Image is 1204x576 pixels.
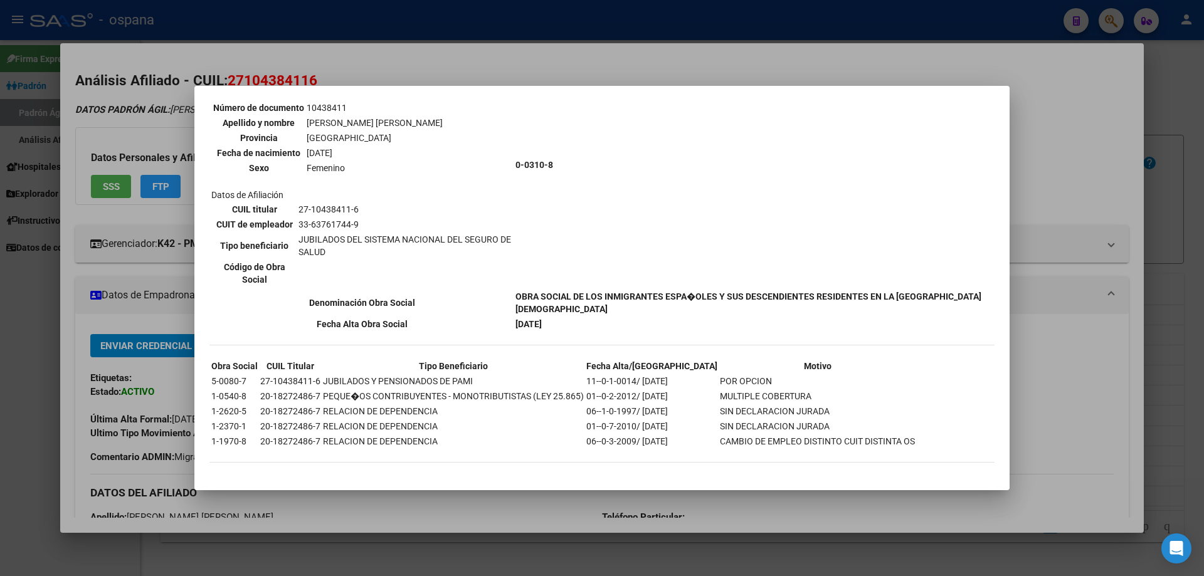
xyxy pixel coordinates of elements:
[515,319,542,329] b: [DATE]
[322,404,584,418] td: RELACION DE DEPENDENCIA
[586,374,718,388] td: 11--0-1-0014/ [DATE]
[211,359,258,373] th: Obra Social
[260,419,321,433] td: 20-18272486-7
[260,404,321,418] td: 20-18272486-7
[298,202,512,216] td: 27-10438411-6
[322,434,584,448] td: RELACION DE DEPENDENCIA
[213,146,305,160] th: Fecha de nacimiento
[515,291,981,314] b: OBRA SOCIAL DE LOS INMIGRANTES ESPA�OLES Y SUS DESCENDIENTES RESIDENTES EN LA [GEOGRAPHIC_DATA][D...
[719,359,916,373] th: Motivo
[213,233,297,259] th: Tipo beneficiario
[586,419,718,433] td: 01--0-7-2010/ [DATE]
[213,217,297,231] th: CUIT de empleador
[211,419,258,433] td: 1-2370-1
[260,434,321,448] td: 20-18272486-7
[213,161,305,175] th: Sexo
[306,116,443,130] td: [PERSON_NAME] [PERSON_NAME]
[322,419,584,433] td: RELACION DE DEPENDENCIA
[719,419,916,433] td: SIN DECLARACION JURADA
[719,404,916,418] td: SIN DECLARACION JURADA
[306,146,443,160] td: [DATE]
[260,359,321,373] th: CUIL Titular
[211,290,514,316] th: Denominación Obra Social
[211,374,258,388] td: 5-0080-7
[298,217,512,231] td: 33-63761744-9
[322,374,584,388] td: JUBILADOS Y PENSIONADOS DE PAMI
[719,389,916,403] td: MULTIPLE COBERTURA
[719,434,916,448] td: CAMBIO DE EMPLEO DISTINTO CUIT DISTINTA OS
[213,131,305,145] th: Provincia
[586,359,718,373] th: Fecha Alta/[GEOGRAPHIC_DATA]
[306,101,443,115] td: 10438411
[515,160,553,170] b: 0-0310-8
[211,389,258,403] td: 1-0540-8
[586,389,718,403] td: 01--0-2-2012/ [DATE]
[719,374,916,388] td: POR OPCION
[260,389,321,403] td: 20-18272486-7
[213,101,305,115] th: Número de documento
[586,434,718,448] td: 06--0-3-2009/ [DATE]
[213,202,297,216] th: CUIL titular
[306,161,443,175] td: Femenino
[322,389,584,403] td: PEQUE�OS CONTRIBUYENTES - MONOTRIBUTISTAS (LEY 25.865)
[322,359,584,373] th: Tipo Beneficiario
[213,116,305,130] th: Apellido y nombre
[586,404,718,418] td: 06--1-0-1997/ [DATE]
[211,434,258,448] td: 1-1970-8
[1161,533,1191,563] div: Open Intercom Messenger
[211,404,258,418] td: 1-2620-5
[306,131,443,145] td: [GEOGRAPHIC_DATA]
[298,233,512,259] td: JUBILADOS DEL SISTEMA NACIONAL DEL SEGURO DE SALUD
[211,317,514,331] th: Fecha Alta Obra Social
[260,374,321,388] td: 27-10438411-6
[211,41,514,288] td: Datos personales Datos de Afiliación
[213,260,297,286] th: Código de Obra Social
